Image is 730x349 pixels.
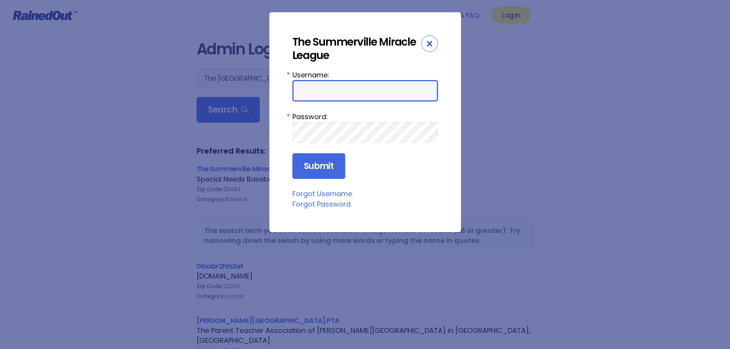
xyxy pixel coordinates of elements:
a: Forgot Username [292,189,352,198]
label: Password: [292,111,438,122]
div: Close [421,35,438,52]
label: Username: [292,70,438,80]
input: Submit [292,153,345,179]
a: Forgot Password [292,199,351,209]
div: The Summerville Miracle League [292,35,421,62]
